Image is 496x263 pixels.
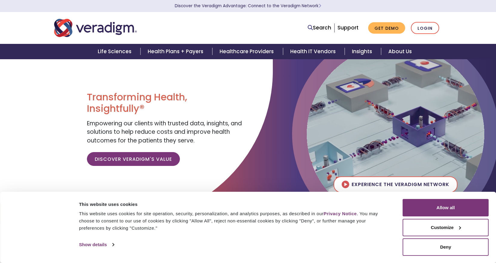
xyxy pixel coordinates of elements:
div: This website uses cookies [79,201,389,208]
a: About Us [381,44,419,59]
span: Empowering our clients with trusted data, insights, and solutions to help reduce costs and improv... [87,119,242,145]
a: Privacy Notice [324,211,357,216]
a: Show details [79,240,114,249]
a: Search [308,24,331,32]
a: Healthcare Providers [212,44,283,59]
button: Customize [403,219,489,236]
a: Insights [345,44,381,59]
button: Allow all [403,199,489,216]
a: Support [337,24,359,31]
h1: Transforming Health, Insightfully® [87,91,243,115]
img: Veradigm logo [54,18,137,38]
button: Deny [403,238,489,256]
div: This website uses cookies for site operation, security, personalization, and analytics purposes, ... [79,210,389,232]
a: Login [411,22,439,34]
a: Health IT Vendors [283,44,345,59]
a: Health Plans + Payers [140,44,212,59]
a: Get Demo [368,22,405,34]
a: Discover the Veradigm Advantage: Connect to the Veradigm NetworkLearn More [175,3,321,9]
a: Discover Veradigm's Value [87,152,180,166]
a: Life Sciences [91,44,140,59]
span: Learn More [319,3,321,9]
